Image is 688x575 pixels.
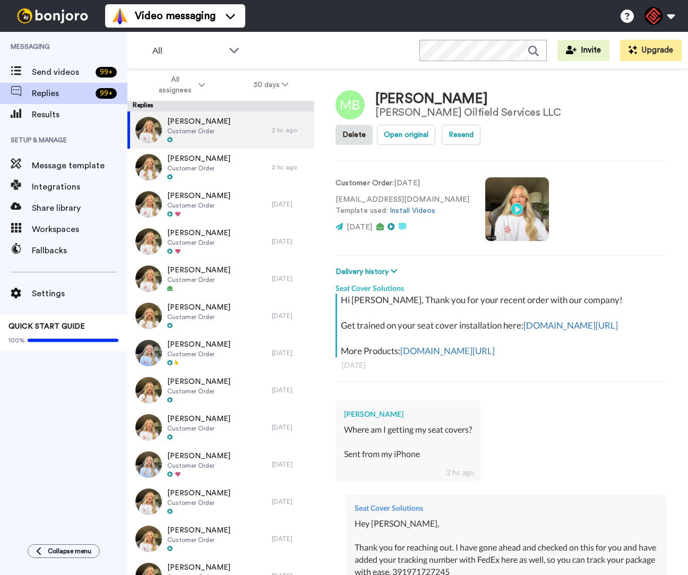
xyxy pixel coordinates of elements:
img: bcb6f276-295a-4da1-af94-775b6eb3321f-thumb.jpg [135,340,162,366]
a: [PERSON_NAME]Customer Order[DATE] [127,297,314,334]
span: All assignees [153,74,196,96]
img: ce5357cb-026c-433d-aaba-63ae9457c6c3-thumb.jpg [135,303,162,329]
span: [PERSON_NAME] [167,525,230,536]
button: Collapse menu [28,544,100,558]
span: Customer Order [167,313,230,321]
div: Seat Cover Solutions [355,503,658,513]
div: [DATE] [272,423,309,432]
a: Install Videos [390,207,435,214]
span: Customer Order [167,536,230,544]
button: Upgrade [620,40,682,61]
button: Open original [377,125,435,145]
a: [PERSON_NAME]Customer Order2 hr. ago [127,149,314,186]
span: Customer Order [167,499,230,507]
a: [PERSON_NAME]Customer Order[DATE] [127,223,314,260]
img: 90a76957-fc76-406e-a1f6-d7d960b8ee2b-thumb.jpg [135,191,162,218]
span: [PERSON_NAME] [167,302,230,313]
div: Seat Cover Solutions [336,278,667,294]
span: Customer Order [167,201,230,210]
span: Video messaging [135,8,216,23]
div: 2 hr. ago [272,126,309,134]
div: Where am I getting my seat covers? Sent from my iPhone [344,424,472,472]
img: 89d5d4df-7ea6-4d46-a9db-72cb097bfedb-thumb.jpg [135,117,162,143]
a: [PERSON_NAME]Customer Order[DATE] [127,334,314,372]
a: [PERSON_NAME]Customer Order[DATE] [127,372,314,409]
div: 2 hr. ago [446,467,474,478]
span: [PERSON_NAME] [167,265,230,276]
img: ec6d6bee-10c4-4109-a19a-f4a3591eb26e-thumb.jpg [135,154,162,181]
div: [DATE] [272,497,309,506]
div: [DATE] [342,360,660,371]
div: [DATE] [272,274,309,283]
a: [DOMAIN_NAME][URL] [523,320,618,331]
div: [DATE] [272,386,309,394]
img: 05ecce37-b6ae-4521-b511-6b95e3e2b97b-thumb.jpg [135,488,162,515]
span: [PERSON_NAME] [167,451,230,461]
a: [DOMAIN_NAME][URL] [400,345,495,356]
button: Delete [336,125,373,145]
div: 99 + [96,67,117,78]
span: Customer Order [167,424,230,433]
button: 30 days [229,75,313,95]
span: [PERSON_NAME] [167,339,230,350]
a: [PERSON_NAME]Customer Order[DATE] [127,446,314,483]
span: [PERSON_NAME] [167,376,230,387]
img: 0a07464a-5a72-4ec9-8cd0-63d7fc57003b-thumb.jpg [135,377,162,404]
span: Workspaces [32,223,127,236]
span: [PERSON_NAME] [167,153,230,164]
div: 99 + [96,88,117,99]
span: Replies [32,87,91,100]
div: 2 hr. ago [272,163,309,171]
div: [DATE] [272,535,309,543]
span: Customer Order [167,164,230,173]
a: [PERSON_NAME]Customer Order[DATE] [127,409,314,446]
span: [PERSON_NAME] [167,488,230,499]
a: [PERSON_NAME]Customer Order[DATE] [127,520,314,557]
span: Fallbacks [32,244,127,257]
span: [PERSON_NAME] [167,414,230,424]
div: [DATE] [272,460,309,469]
img: e931e3cf-1be3-46ad-9774-e8adbcc006d0-thumb.jpg [135,414,162,441]
span: Customer Order [167,127,230,135]
span: Integrations [32,181,127,193]
a: [PERSON_NAME]Customer Order[DATE] [127,260,314,297]
img: bj-logo-header-white.svg [13,8,92,23]
button: Resend [442,125,480,145]
span: Send videos [32,66,91,79]
span: Collapse menu [48,547,91,555]
span: Customer Order [167,387,230,396]
button: All assignees [130,70,229,100]
img: 89dcf774-2898-4a8e-a888-7c9fa961d07f-thumb.jpg [135,265,162,292]
div: Hi [PERSON_NAME], Thank you for your recent order with our company! Get trained on your seat cove... [341,294,664,357]
a: [PERSON_NAME]Customer Order[DATE] [127,483,314,520]
span: [PERSON_NAME] [167,191,230,201]
img: fea695a4-2ba1-4f94-a12d-7ff03fcb631b-thumb.jpg [135,526,162,552]
div: [PERSON_NAME] [344,409,472,419]
a: [PERSON_NAME]Customer Order2 hr. ago [127,111,314,149]
span: Share library [32,202,127,214]
div: [PERSON_NAME] [375,91,561,107]
div: [DATE] [272,237,309,246]
div: [DATE] [272,349,309,357]
span: Settings [32,287,127,300]
button: Invite [557,40,609,61]
img: vm-color.svg [111,7,128,24]
button: Delivery history [336,266,400,278]
span: Customer Order [167,276,230,284]
span: QUICK START GUIDE [8,323,85,330]
img: 5679cb2b-1065-4aa9-aaa1-910e677a4987-thumb.jpg [135,451,162,478]
span: Results [32,108,127,121]
span: [PERSON_NAME] [167,562,230,573]
span: [DATE] [347,224,372,231]
span: 100% [8,336,25,345]
a: [PERSON_NAME]Customer Order[DATE] [127,186,314,223]
span: [PERSON_NAME] [167,116,230,127]
span: Customer Order [167,350,230,358]
span: Customer Order [167,461,230,470]
div: [PERSON_NAME] Oilfield Services LLC [375,107,561,118]
p: : [DATE] [336,178,469,189]
span: [PERSON_NAME] [167,228,230,238]
span: Customer Order [167,238,230,247]
strong: Customer Order [336,179,392,187]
